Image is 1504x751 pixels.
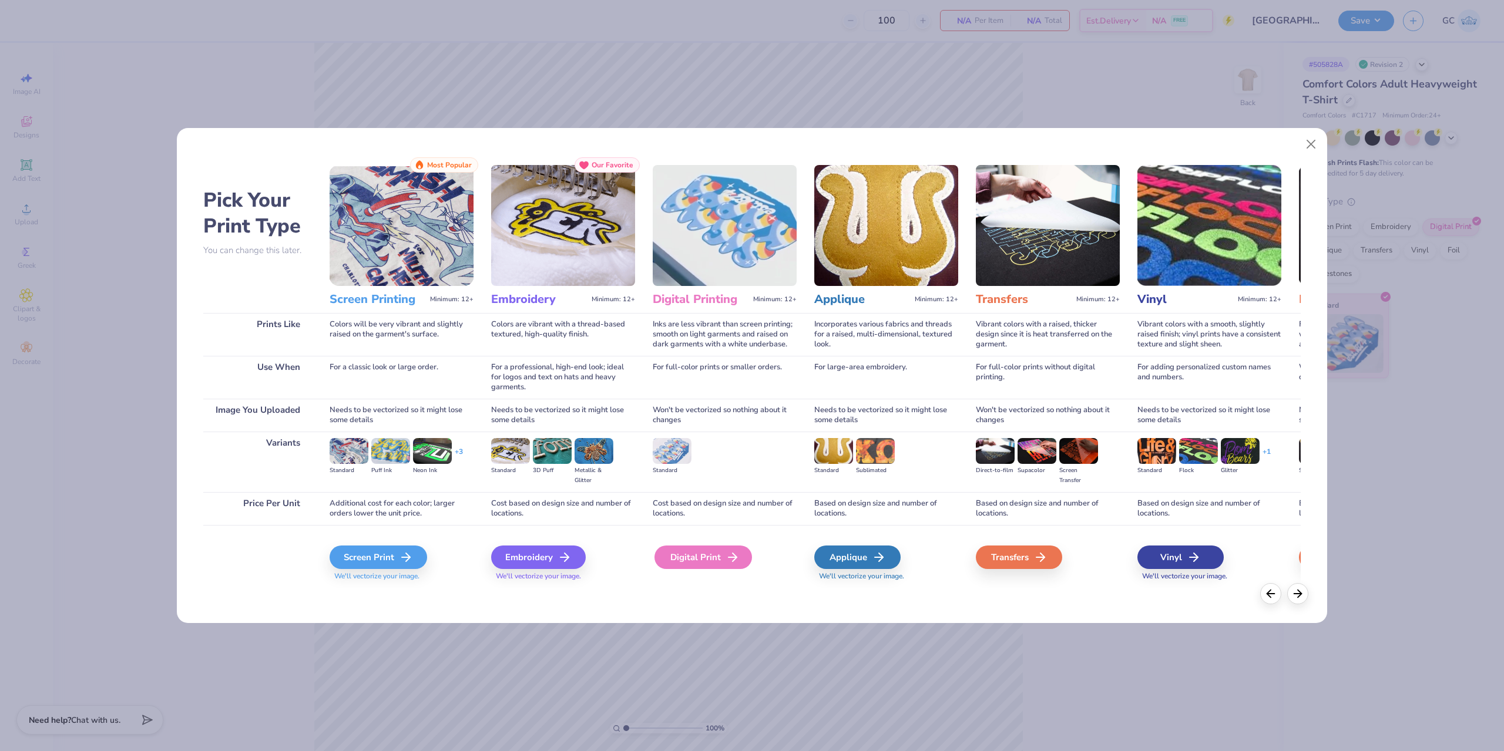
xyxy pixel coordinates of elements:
[455,447,463,467] div: + 3
[1137,356,1281,399] div: For adding personalized custom names and numbers.
[491,571,635,581] span: We'll vectorize your image.
[330,292,425,307] h3: Screen Printing
[330,438,368,464] img: Standard
[592,161,633,169] span: Our Favorite
[1300,133,1322,156] button: Close
[976,466,1015,476] div: Direct-to-film
[653,438,691,464] img: Standard
[427,161,472,169] span: Most Popular
[976,399,1120,432] div: Won't be vectorized so nothing about it changes
[491,492,635,525] div: Cost based on design size and number of locations.
[575,438,613,464] img: Metallic & Glitter
[1137,399,1281,432] div: Needs to be vectorized so it might lose some details
[653,313,797,356] div: Inks are less vibrant than screen printing; smooth on light garments and raised on dark garments ...
[653,492,797,525] div: Cost based on design size and number of locations.
[1238,295,1281,304] span: Minimum: 12+
[814,356,958,399] div: For large-area embroidery.
[653,466,691,476] div: Standard
[753,295,797,304] span: Minimum: 12+
[654,545,752,569] div: Digital Print
[330,399,474,432] div: Needs to be vectorized so it might lose some details
[1179,466,1218,476] div: Flock
[814,165,958,286] img: Applique
[330,313,474,356] div: Colors will be very vibrant and slightly raised on the garment's surface.
[653,292,748,307] h3: Digital Printing
[1018,438,1056,464] img: Supacolor
[203,492,312,525] div: Price Per Unit
[915,295,958,304] span: Minimum: 12+
[491,165,635,286] img: Embroidery
[1137,466,1176,476] div: Standard
[491,292,587,307] h3: Embroidery
[976,438,1015,464] img: Direct-to-film
[1137,313,1281,356] div: Vibrant colors with a smooth, slightly raised finish; vinyl prints have a consistent texture and ...
[976,292,1072,307] h3: Transfers
[1299,571,1443,581] span: We'll vectorize your image.
[976,356,1120,399] div: For full-color prints without digital printing.
[491,399,635,432] div: Needs to be vectorized so it might lose some details
[814,438,853,464] img: Standard
[1299,356,1443,399] div: When you want to add a shine to the design that stands out on the garment.
[330,571,474,581] span: We'll vectorize your image.
[203,187,312,239] h2: Pick Your Print Type
[814,313,958,356] div: Incorporates various fabrics and threads for a raised, multi-dimensional, textured look.
[653,399,797,432] div: Won't be vectorized so nothing about it changes
[1299,399,1443,432] div: Needs to be vectorized so it might lose some details
[976,492,1120,525] div: Based on design size and number of locations.
[1137,292,1233,307] h3: Vinyl
[1221,438,1260,464] img: Glitter
[413,466,452,476] div: Neon Ink
[575,466,613,486] div: Metallic & Glitter
[976,545,1062,569] div: Transfers
[1299,313,1443,356] div: Foil prints have a shiny, metallic finish with a smooth, slightly raised surface for a luxurious ...
[592,295,635,304] span: Minimum: 12+
[814,492,958,525] div: Based on design size and number of locations.
[1076,295,1120,304] span: Minimum: 12+
[856,466,895,476] div: Sublimated
[1299,438,1338,464] img: Standard
[371,466,410,476] div: Puff Ink
[1137,165,1281,286] img: Vinyl
[1179,438,1218,464] img: Flock
[491,466,530,476] div: Standard
[1299,545,1385,569] div: Foil
[203,313,312,356] div: Prints Like
[976,313,1120,356] div: Vibrant colors with a raised, thicker design since it is heat transferred on the garment.
[371,438,410,464] img: Puff Ink
[203,432,312,492] div: Variants
[203,245,312,255] p: You can change this later.
[653,165,797,286] img: Digital Printing
[491,356,635,399] div: For a professional, high-end look; ideal for logos and text on hats and heavy garments.
[1299,165,1443,286] img: Foil
[976,165,1120,286] img: Transfers
[814,292,910,307] h3: Applique
[1299,466,1338,476] div: Standard
[1137,545,1224,569] div: Vinyl
[330,165,474,286] img: Screen Printing
[491,313,635,356] div: Colors are vibrant with a thread-based textured, high-quality finish.
[1137,492,1281,525] div: Based on design size and number of locations.
[1018,466,1056,476] div: Supacolor
[491,545,586,569] div: Embroidery
[533,466,572,476] div: 3D Puff
[330,466,368,476] div: Standard
[330,545,427,569] div: Screen Print
[1059,438,1098,464] img: Screen Transfer
[203,356,312,399] div: Use When
[430,295,474,304] span: Minimum: 12+
[1263,447,1271,467] div: + 1
[1137,571,1281,581] span: We'll vectorize your image.
[814,571,958,581] span: We'll vectorize your image.
[330,492,474,525] div: Additional cost for each color; larger orders lower the unit price.
[653,356,797,399] div: For full-color prints or smaller orders.
[814,466,853,476] div: Standard
[1299,292,1395,307] h3: Foil
[491,438,530,464] img: Standard
[413,438,452,464] img: Neon Ink
[1059,466,1098,486] div: Screen Transfer
[1221,466,1260,476] div: Glitter
[330,356,474,399] div: For a classic look or large order.
[814,399,958,432] div: Needs to be vectorized so it might lose some details
[533,438,572,464] img: 3D Puff
[203,399,312,432] div: Image You Uploaded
